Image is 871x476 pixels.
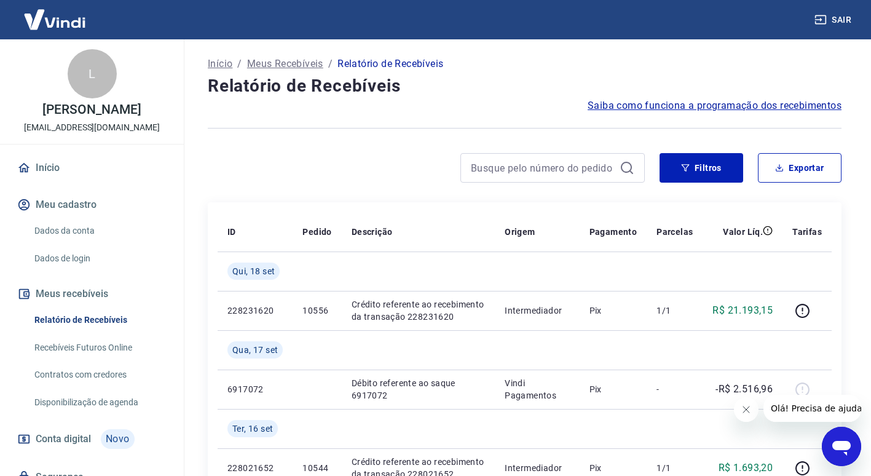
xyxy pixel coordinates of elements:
[42,103,141,116] p: [PERSON_NAME]
[660,153,743,183] button: Filtros
[719,461,773,475] p: R$ 1.693,20
[15,1,95,38] img: Vindi
[505,304,569,317] p: Intermediador
[7,9,103,18] span: Olá! Precisa de ajuda?
[792,226,822,238] p: Tarifas
[15,154,169,181] a: Início
[15,424,169,454] a: Conta digitalNovo
[758,153,841,183] button: Exportar
[15,280,169,307] button: Meus recebíveis
[822,427,861,466] iframe: Botão para abrir a janela de mensagens
[352,298,485,323] p: Crédito referente ao recebimento da transação 228231620
[232,344,278,356] span: Qua, 17 set
[589,226,637,238] p: Pagamento
[723,226,763,238] p: Valor Líq.
[237,57,242,71] p: /
[656,383,693,395] p: -
[227,226,236,238] p: ID
[505,377,569,402] p: Vindi Pagamentos
[247,57,323,71] a: Meus Recebíveis
[302,226,331,238] p: Pedido
[812,9,856,31] button: Sair
[30,335,169,360] a: Recebíveis Futuros Online
[30,307,169,333] a: Relatório de Recebíveis
[302,462,331,474] p: 10544
[208,74,841,98] h4: Relatório de Recebíveis
[227,383,283,395] p: 6917072
[36,430,91,448] span: Conta digital
[352,377,485,402] p: Débito referente ao saque 6917072
[68,49,117,98] div: L
[734,397,759,422] iframe: Fechar mensagem
[589,383,637,395] p: Pix
[352,226,393,238] p: Descrição
[30,390,169,415] a: Disponibilização de agenda
[24,121,160,134] p: [EMAIL_ADDRESS][DOMAIN_NAME]
[589,304,637,317] p: Pix
[101,429,135,449] span: Novo
[208,57,232,71] a: Início
[30,246,169,271] a: Dados de login
[712,303,773,318] p: R$ 21.193,15
[227,304,283,317] p: 228231620
[588,98,841,113] a: Saiba como funciona a programação dos recebimentos
[656,304,693,317] p: 1/1
[763,395,861,422] iframe: Mensagem da empresa
[232,265,275,277] span: Qui, 18 set
[302,304,331,317] p: 10556
[232,422,273,435] span: Ter, 16 set
[505,462,569,474] p: Intermediador
[656,462,693,474] p: 1/1
[656,226,693,238] p: Parcelas
[715,382,773,397] p: -R$ 2.516,96
[337,57,443,71] p: Relatório de Recebíveis
[505,226,535,238] p: Origem
[15,191,169,218] button: Meu cadastro
[30,218,169,244] a: Dados da conta
[328,57,333,71] p: /
[589,462,637,474] p: Pix
[227,462,283,474] p: 228021652
[471,159,615,177] input: Busque pelo número do pedido
[30,362,169,387] a: Contratos com credores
